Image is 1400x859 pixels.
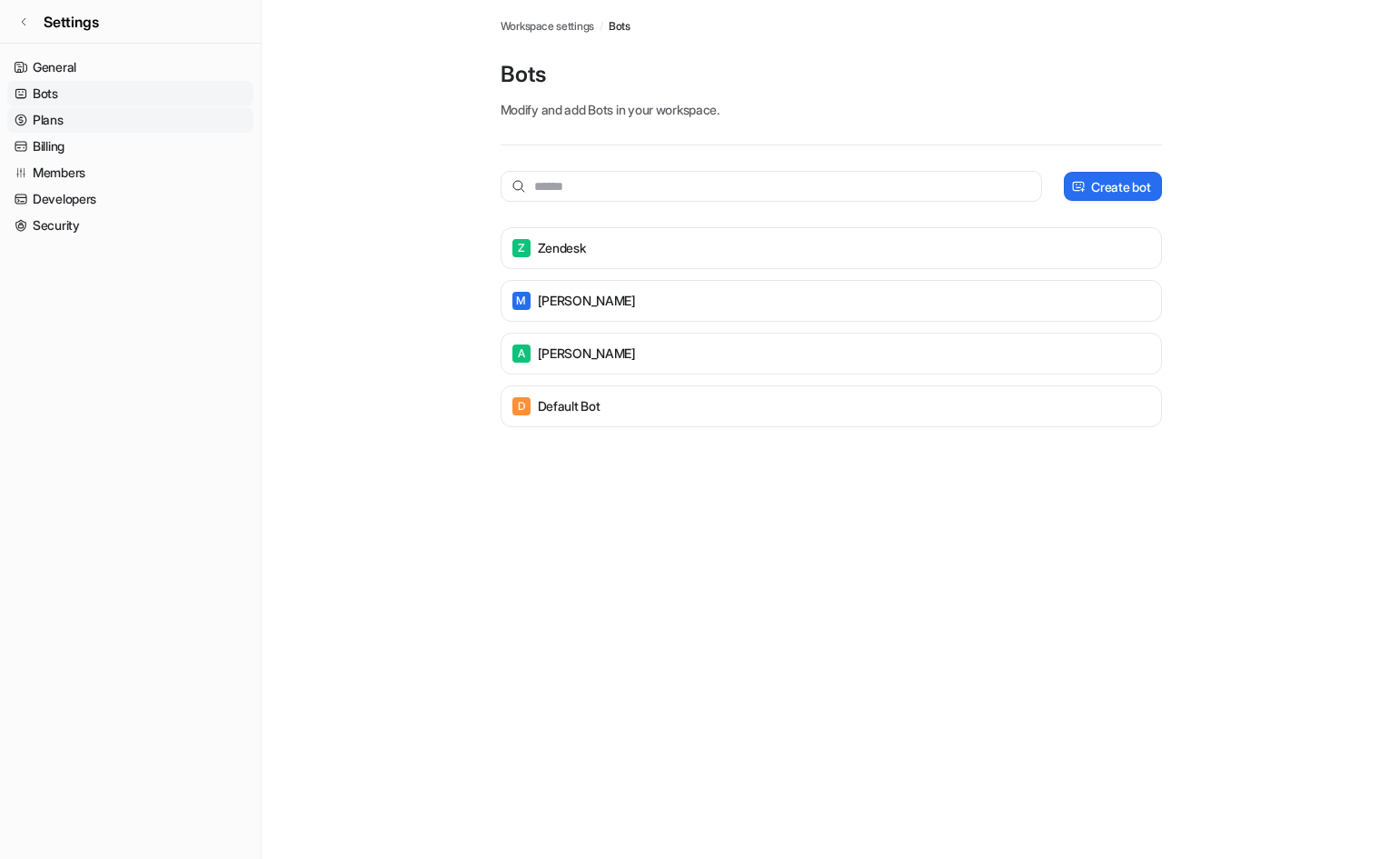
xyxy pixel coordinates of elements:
[600,18,603,35] span: /
[501,60,1162,89] p: Bots
[538,397,601,415] p: Default Bot
[7,186,253,212] a: Developers
[7,55,253,80] a: General
[501,18,595,35] a: Workspace settings
[1071,180,1086,194] img: create
[7,107,253,133] a: Plans
[512,345,531,363] span: A
[7,213,253,238] a: Security
[512,292,531,310] span: M
[538,345,636,363] p: [PERSON_NAME]
[609,18,630,35] a: Bots
[501,100,1162,119] p: Modify and add Bots in your workspace.
[7,134,253,159] a: Billing
[1064,172,1161,201] button: Create bot
[512,239,531,257] span: Z
[538,292,636,310] p: [PERSON_NAME]
[7,81,253,106] a: Bots
[538,239,586,257] p: Zendesk
[512,397,531,415] span: D
[7,160,253,185] a: Members
[1091,177,1150,196] p: Create bot
[44,11,99,33] span: Settings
